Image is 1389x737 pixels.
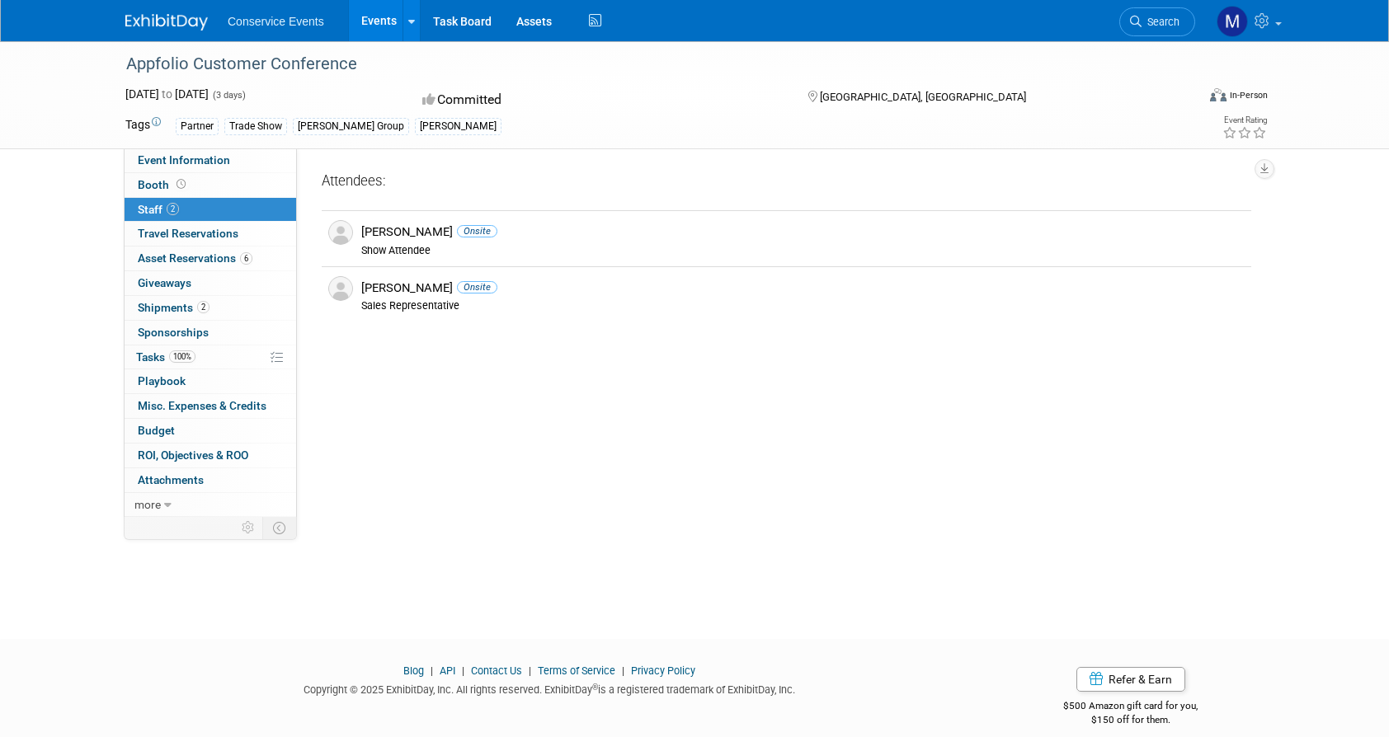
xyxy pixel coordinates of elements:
td: Tags [125,116,161,135]
span: Travel Reservations [138,227,238,240]
a: Refer & Earn [1076,667,1185,692]
div: $500 Amazon gift card for you, [998,688,1264,726]
span: Playbook [138,374,186,387]
span: Misc. Expenses & Credits [138,399,266,412]
span: Onsite [457,281,497,293]
span: Budget [138,424,175,437]
div: Partner [176,118,219,135]
div: Attendees: [322,171,1251,193]
a: Booth [125,173,296,197]
div: Event Format [1098,86,1268,110]
a: Staff2 [125,198,296,222]
div: [PERSON_NAME] Group [293,118,409,135]
span: 100% [169,350,195,363]
a: Budget [125,419,296,443]
div: In-Person [1229,89,1268,101]
span: 2 [197,301,210,313]
a: Shipments2 [125,296,296,320]
span: Staff [138,203,179,216]
a: ROI, Objectives & ROO [125,444,296,467]
a: Terms of Service [538,664,615,677]
a: Contact Us [471,664,522,677]
span: Search [1142,16,1179,28]
a: Asset Reservations6 [125,246,296,270]
span: [GEOGRAPHIC_DATA], [GEOGRAPHIC_DATA] [820,91,1026,103]
a: Attachments [125,468,296,492]
img: Marley Staker [1217,6,1248,37]
span: Onsite [457,225,497,237]
a: more [125,493,296,517]
div: [PERSON_NAME] [361,280,1245,296]
span: | [458,664,468,677]
span: Conservice Events [228,15,324,28]
img: ExhibitDay [125,14,208,31]
span: Attachments [138,473,204,486]
span: ROI, Objectives & ROO [138,448,248,462]
span: Booth not reserved yet [173,178,189,190]
span: [DATE] [DATE] [125,87,209,101]
a: Privacy Policy [631,664,695,677]
a: Blog [403,664,424,677]
a: Giveaways [125,271,296,295]
img: Format-Inperson.png [1210,88,1227,101]
a: Tasks100% [125,345,296,369]
div: Copyright © 2025 ExhibitDay, Inc. All rights reserved. ExhibitDay is a registered trademark of Ex... [125,678,973,697]
div: [PERSON_NAME] [415,118,501,135]
span: Giveaways [138,276,191,289]
div: $150 off for them. [998,713,1264,727]
span: (3 days) [211,90,246,101]
span: more [134,498,161,511]
span: Tasks [136,350,195,364]
a: Event Information [125,148,296,172]
td: Personalize Event Tab Strip [234,517,263,538]
span: Shipments [138,301,210,314]
div: Appfolio Customer Conference [120,49,1170,79]
div: Trade Show [224,118,287,135]
a: Playbook [125,369,296,393]
a: Search [1119,7,1195,36]
div: Event Rating [1222,116,1267,124]
img: Associate-Profile-5.png [328,276,353,301]
img: Associate-Profile-5.png [328,220,353,245]
a: Travel Reservations [125,222,296,246]
a: API [440,664,455,677]
span: 6 [240,252,252,265]
span: | [618,664,629,677]
td: Toggle Event Tabs [263,517,297,538]
div: [PERSON_NAME] [361,224,1245,240]
div: Sales Representative [361,299,1245,312]
span: Sponsorships [138,326,209,339]
span: Booth [138,178,189,191]
span: | [525,664,535,677]
div: Show Attendee [361,244,1245,257]
span: | [426,664,437,677]
span: Asset Reservations [138,251,252,265]
span: 2 [167,203,179,215]
div: Committed [417,86,782,115]
a: Misc. Expenses & Credits [125,394,296,418]
a: Sponsorships [125,321,296,345]
span: to [159,87,175,101]
sup: ® [592,683,598,692]
span: Event Information [138,153,230,167]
